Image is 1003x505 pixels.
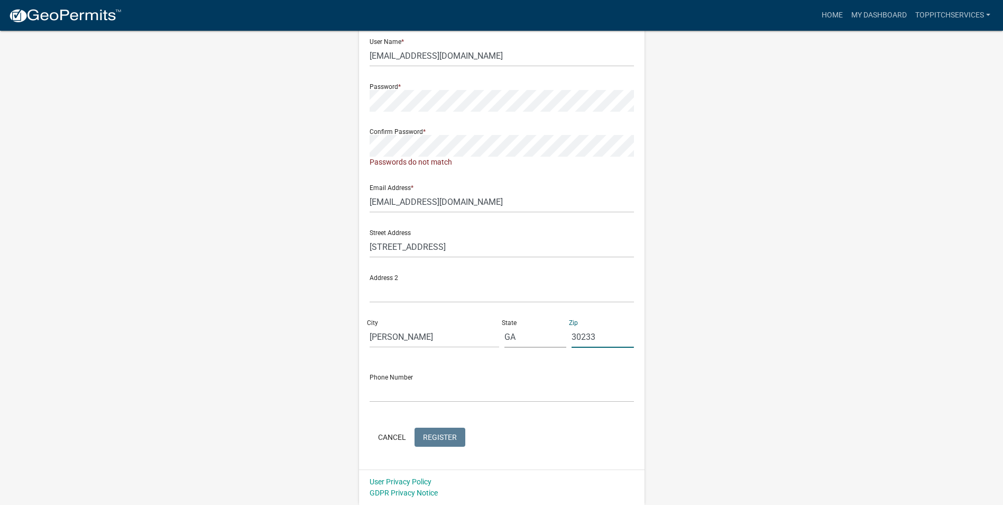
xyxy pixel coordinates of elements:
span: Register [423,432,457,441]
a: My Dashboard [847,5,911,25]
button: Register [415,428,465,447]
a: TopPitchServices [911,5,995,25]
a: Home [817,5,847,25]
a: GDPR Privacy Notice [370,489,438,497]
div: Passwords do not match [370,157,634,168]
button: Cancel [370,428,415,447]
a: User Privacy Policy [370,477,431,486]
